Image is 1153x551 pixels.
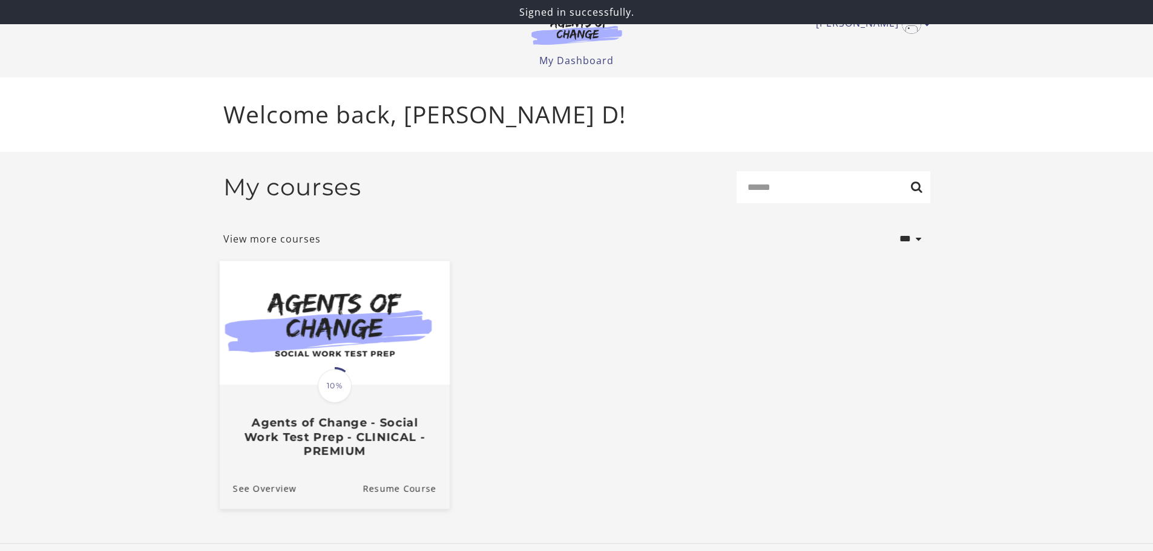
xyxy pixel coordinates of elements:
[519,17,635,45] img: Agents of Change Logo
[5,5,1148,19] p: Signed in successfully.
[223,97,930,132] p: Welcome back, [PERSON_NAME] D!
[232,416,436,458] h3: Agents of Change - Social Work Test Prep - CLINICAL - PREMIUM
[219,468,296,508] a: Agents of Change - Social Work Test Prep - CLINICAL - PREMIUM: See Overview
[223,232,321,246] a: View more courses
[223,173,361,201] h2: My courses
[363,468,450,508] a: Agents of Change - Social Work Test Prep - CLINICAL - PREMIUM: Resume Course
[816,15,924,34] a: Toggle menu
[318,369,352,403] span: 10%
[539,54,614,67] a: My Dashboard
